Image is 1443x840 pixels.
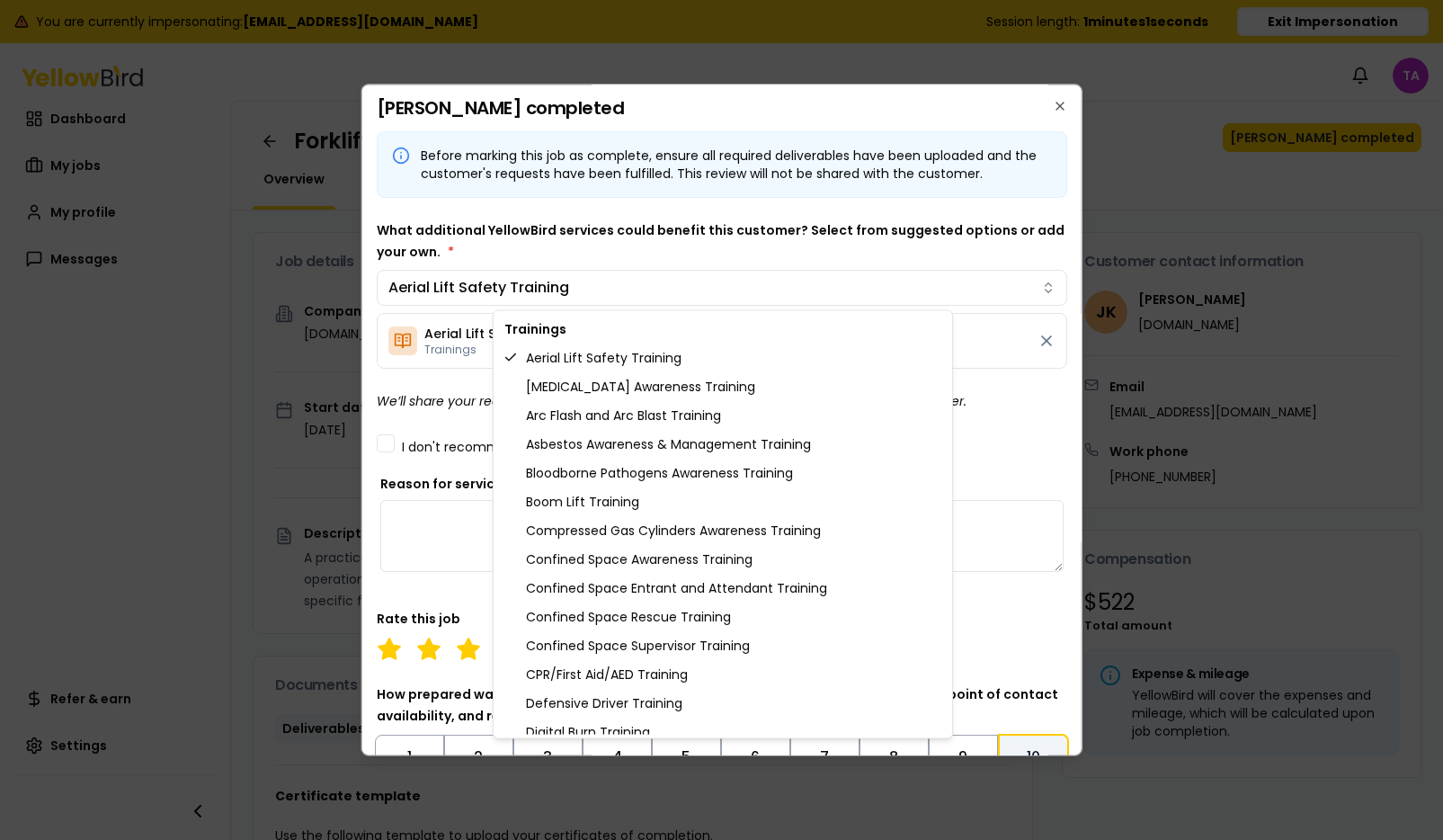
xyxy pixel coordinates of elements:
[497,718,949,746] div: Digital Burn Training
[497,516,949,545] div: Compressed Gas Cylinders Awareness Training
[497,574,949,603] div: Confined Space Entrant and Attendant Training
[497,689,949,718] div: Defensive Driver Training
[497,660,949,689] div: CPR/First Aid/AED Training
[497,603,949,631] div: Confined Space Rescue Training
[497,401,949,430] div: Arc Flash and Arc Blast Training
[497,344,949,372] div: Aerial Lift Safety Training
[497,315,949,344] div: Trainings
[497,372,949,401] div: [MEDICAL_DATA] Awareness Training
[497,487,949,516] div: Boom Lift Training
[497,631,949,660] div: Confined Space Supervisor Training
[497,459,949,487] div: Bloodborne Pathogens Awareness Training
[497,545,949,574] div: Confined Space Awareness Training
[497,430,949,459] div: Asbestos Awareness & Management Training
